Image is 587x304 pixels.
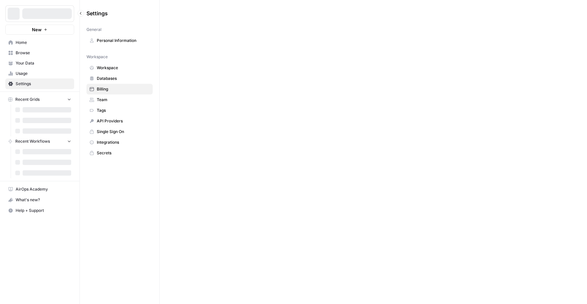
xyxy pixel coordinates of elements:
[32,26,42,33] span: New
[97,129,150,135] span: Single Sign On
[16,81,71,87] span: Settings
[16,208,71,214] span: Help + Support
[16,40,71,46] span: Home
[5,78,74,89] a: Settings
[97,76,150,81] span: Databases
[86,94,153,105] a: Team
[97,139,150,145] span: Integrations
[5,37,74,48] a: Home
[16,186,71,192] span: AirOps Academy
[86,137,153,148] a: Integrations
[15,96,40,102] span: Recent Grids
[5,94,74,104] button: Recent Grids
[5,195,74,205] button: What's new?
[97,65,150,71] span: Workspace
[5,184,74,195] a: AirOps Academy
[15,138,50,144] span: Recent Workflows
[6,195,74,205] div: What's new?
[86,84,153,94] a: Billing
[5,25,74,35] button: New
[16,60,71,66] span: Your Data
[86,27,101,33] span: General
[97,86,150,92] span: Billing
[16,50,71,56] span: Browse
[97,118,150,124] span: API Providers
[86,105,153,116] a: Tags
[86,126,153,137] a: Single Sign On
[86,116,153,126] a: API Providers
[5,205,74,216] button: Help + Support
[86,9,108,17] span: Settings
[5,48,74,58] a: Browse
[5,68,74,79] a: Usage
[16,71,71,76] span: Usage
[5,136,74,146] button: Recent Workflows
[86,63,153,73] a: Workspace
[86,148,153,158] a: Secrets
[5,58,74,69] a: Your Data
[86,35,153,46] a: Personal Information
[97,97,150,103] span: Team
[86,54,108,60] span: Workspace
[97,150,150,156] span: Secrets
[86,73,153,84] a: Databases
[97,107,150,113] span: Tags
[97,38,150,44] span: Personal Information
